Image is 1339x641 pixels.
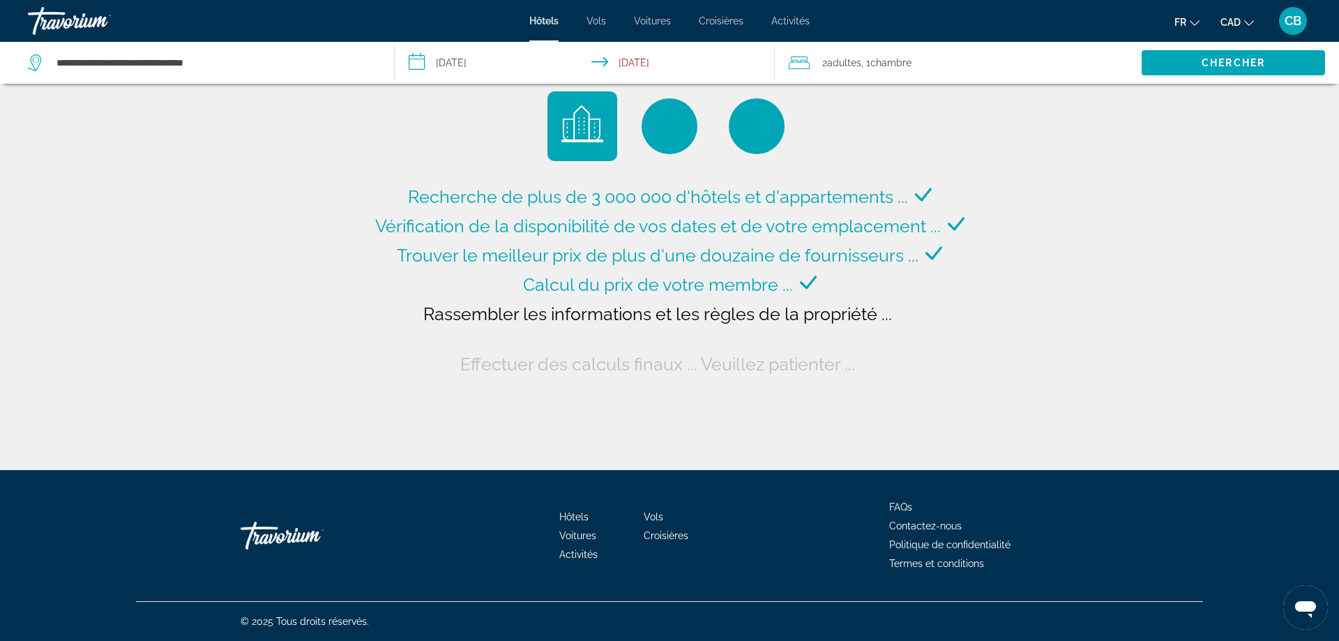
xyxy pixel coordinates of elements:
[771,15,810,27] a: Activités
[241,515,380,557] a: Go Home
[1174,17,1186,28] span: fr
[775,42,1142,84] button: Travelers: 2 adults, 0 children
[559,530,596,541] a: Voitures
[889,539,1011,550] a: Politique de confidentialité
[1285,14,1301,28] span: CB
[28,3,167,39] a: Travorium
[889,502,912,513] a: FAQs
[861,53,911,73] span: , 1
[559,511,589,522] a: Hôtels
[55,52,373,73] input: Search hotel destination
[1283,585,1328,630] iframe: Bouton de lancement de la fenêtre de messagerie
[889,558,984,569] a: Termes et conditions
[889,520,962,531] a: Contactez-nous
[375,216,941,236] span: Vérification de la disponibilité de vos dates et de votre emplacement ...
[1202,57,1265,68] span: Chercher
[559,549,598,560] a: Activités
[1275,6,1311,36] button: User Menu
[460,354,855,375] span: Effectuer des calculs finaux ... Veuillez patienter ...
[1174,12,1200,32] button: Change language
[634,15,671,27] a: Voitures
[1220,17,1241,28] span: CAD
[1220,12,1254,32] button: Change currency
[870,57,911,68] span: Chambre
[822,53,861,73] span: 2
[1142,50,1325,75] button: Search
[408,186,908,207] span: Recherche de plus de 3 000 000 d'hôtels et d'appartements ...
[529,15,559,27] a: Hôtels
[523,274,793,295] span: Calcul du prix de votre membre ...
[644,511,663,522] a: Vols
[423,303,892,324] span: Rassembler les informations et les règles de la propriété ...
[644,530,688,541] a: Croisières
[699,15,743,27] a: Croisières
[587,15,606,27] a: Vols
[395,42,776,84] button: Select check in and out date
[241,616,369,627] span: © 2025 Tous droits réservés.
[827,57,861,68] span: Adultes
[397,245,918,266] span: Trouver le meilleur prix de plus d'une douzaine de fournisseurs ...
